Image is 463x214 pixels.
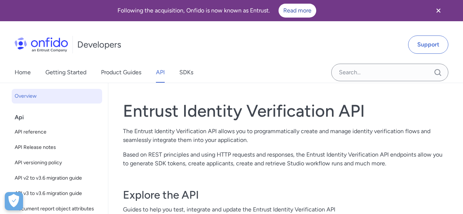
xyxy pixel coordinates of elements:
input: Onfido search input field [331,64,448,81]
a: Read more [279,4,316,18]
span: API reference [15,128,99,136]
a: Product Guides [101,62,141,83]
a: API reference [12,125,102,139]
a: API Release notes [12,140,102,155]
a: API v2 to v3.6 migration guide [12,171,102,185]
span: Overview [15,92,99,101]
svg: Close banner [434,6,443,15]
button: Close banner [425,1,452,20]
a: API [156,62,165,83]
a: API v3 to v3.6 migration guide [12,186,102,201]
a: API versioning policy [12,155,102,170]
span: API Release notes [15,143,99,152]
span: API v2 to v3.6 migration guide [15,174,99,183]
a: SDKs [179,62,193,83]
span: API v3 to v3.6 migration guide [15,189,99,198]
h3: Explore the API [123,188,448,202]
h1: Entrust Identity Verification API [123,101,448,121]
a: Overview [12,89,102,104]
div: Api [15,110,105,125]
a: Home [15,62,31,83]
a: Getting Started [45,62,86,83]
p: Based on REST principles and using HTTP requests and responses, the Entrust Identity Verification... [123,150,448,168]
div: Cookie Preferences [5,192,23,210]
p: The Entrust Identity Verification API allows you to programmatically create and manage identity v... [123,127,448,144]
button: Open Preferences [5,192,23,210]
h1: Developers [77,39,121,50]
span: Document report object attributes [15,204,99,213]
span: Guides to help you test, integrate and update the Entrust Identity Verification API [123,205,448,214]
a: Support [408,35,448,54]
img: Onfido Logo [15,37,68,52]
div: Following the acquisition, Onfido is now known as Entrust. [9,4,425,18]
span: API versioning policy [15,158,99,167]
